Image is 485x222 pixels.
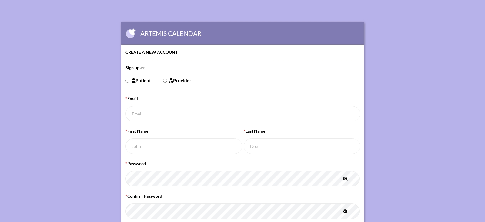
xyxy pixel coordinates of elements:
[125,171,360,186] input: *Password
[125,96,360,116] label: Email
[343,176,348,182] button: *Password
[140,26,202,40] span: ARTEMIS CALENDAR
[244,138,360,154] input: *Last Name
[125,138,242,154] input: *First Name
[343,208,348,214] button: *Confirm Password
[125,128,242,149] label: First Name
[163,79,167,83] input: Provider
[125,28,136,39] img: Logo
[169,77,191,84] span: Provider
[244,128,360,149] label: Last Name
[125,79,129,83] input: Patient
[125,65,145,70] strong: Sign up as:
[132,77,151,84] span: Patient
[125,161,360,191] label: Password
[125,26,202,40] a: ARTEMIS CALENDAR
[125,49,360,55] h3: CREATE A NEW ACCOUNT
[125,106,360,121] input: *Email
[125,203,360,219] input: *Confirm Password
